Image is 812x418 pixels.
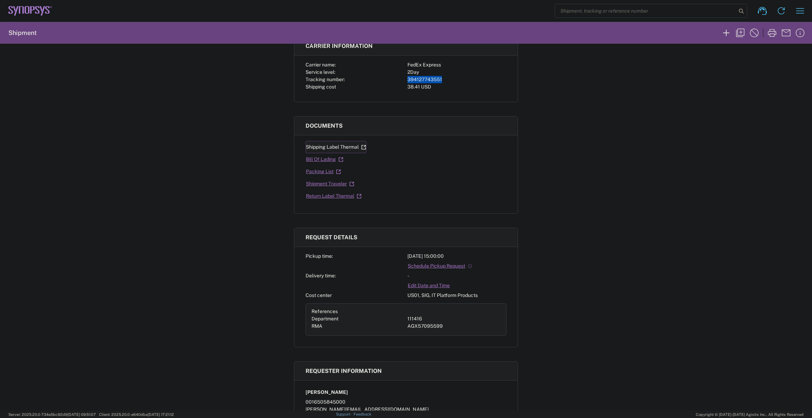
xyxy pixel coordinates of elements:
[306,141,366,153] a: Shipping Label Thermal
[407,83,506,91] div: 38.41 USD
[306,62,336,68] span: Carrier name:
[8,412,96,417] span: Server: 2025.20.0-734e5bc92d9
[306,122,343,129] span: Documents
[148,412,174,417] span: [DATE] 17:21:12
[306,190,362,202] a: Return Label Thermal
[407,260,473,272] a: Schedule Pickup Request
[311,309,338,314] span: References
[306,43,373,49] span: Carrier information
[407,279,450,292] a: Edit Date and Time
[99,412,174,417] span: Client: 2025.20.0-e640dba
[353,412,371,416] a: Feedback
[407,292,506,299] div: US01, SIG, IT Platform Products
[306,153,344,165] a: Bill Of Lading
[407,323,500,330] div: AGX57095599
[306,178,355,190] a: Shipment Traveler
[306,77,345,82] span: Tracking number:
[306,234,357,241] span: Request details
[311,323,405,330] div: RMA
[306,273,336,278] span: Delivery time:
[68,412,96,417] span: [DATE] 09:51:07
[306,368,382,374] span: Requester information
[306,406,506,413] div: [PERSON_NAME][EMAIL_ADDRESS][DOMAIN_NAME]
[407,69,506,76] div: 2Day
[8,29,37,37] h2: Shipment
[696,411,804,418] span: Copyright © [DATE]-[DATE] Agistix Inc., All Rights Reserved
[407,315,500,323] div: 111416
[306,398,506,406] div: 0016505845000
[407,76,506,83] div: 394127743551
[306,292,332,298] span: Cost center
[306,165,341,178] a: Packing List
[336,412,353,416] a: Support
[407,61,506,69] div: FedEx Express
[306,69,335,75] span: Service level:
[306,253,333,259] span: Pickup time:
[311,315,405,323] div: Department
[306,389,348,396] span: [PERSON_NAME]
[306,84,336,90] span: Shipping cost
[407,253,506,260] div: [DATE] 15:00:00
[555,4,736,17] input: Shipment, tracking or reference number
[407,272,506,279] div: -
